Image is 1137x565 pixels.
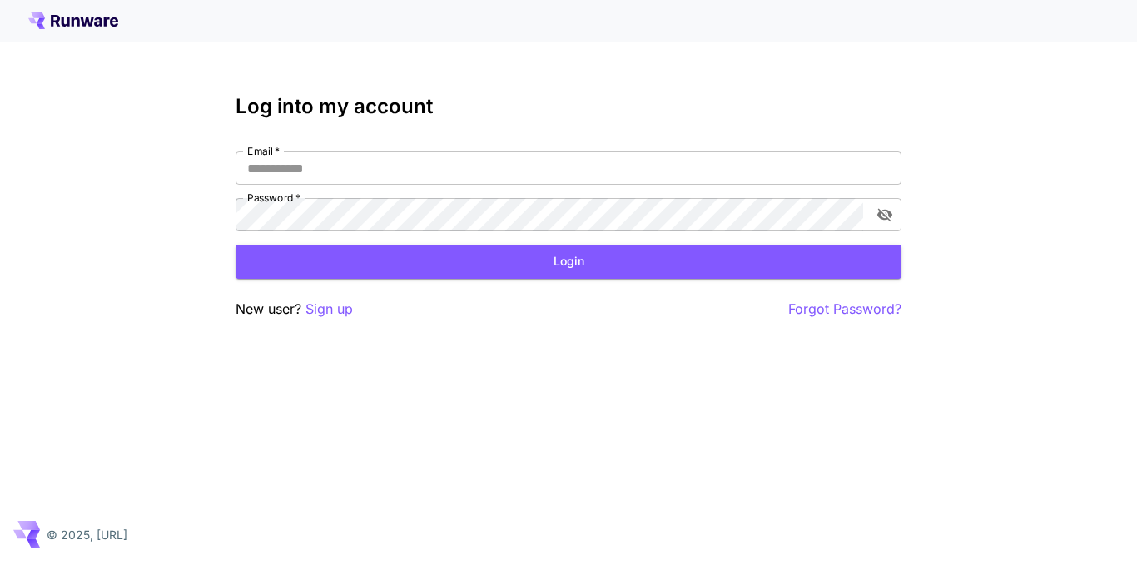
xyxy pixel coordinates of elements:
button: Sign up [305,299,353,320]
p: New user? [236,299,353,320]
button: Login [236,245,901,279]
p: © 2025, [URL] [47,526,127,543]
label: Email [247,144,280,158]
h3: Log into my account [236,95,901,118]
button: toggle password visibility [870,200,900,230]
button: Forgot Password? [788,299,901,320]
label: Password [247,191,300,205]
